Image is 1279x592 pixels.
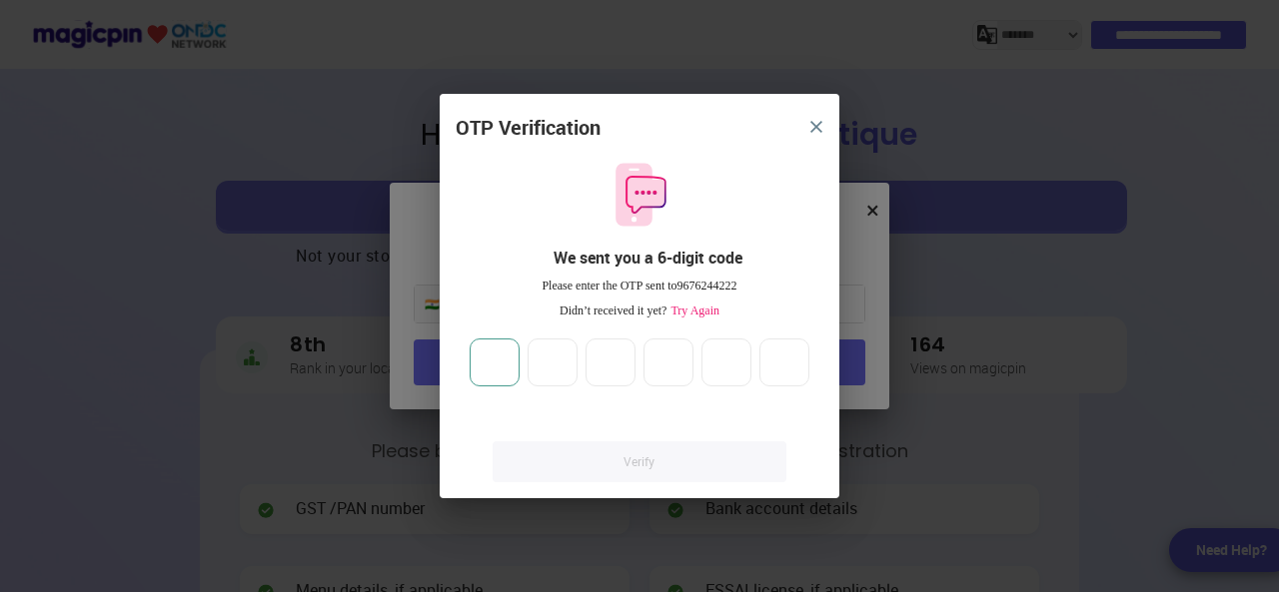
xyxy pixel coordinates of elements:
div: Please enter the OTP sent to 9676244222 [456,278,823,295]
a: Verify [493,441,786,482]
span: Try Again [666,303,719,317]
button: close [798,109,834,145]
div: Didn’t received it yet? [456,302,823,319]
img: 8zTxi7IzMsfkYqyYgBgfvSHvmzQA9juT1O3mhMgBDT8p5s20zMZ2JbefE1IEBlkXHwa7wAFxGwdILBLhkAAAAASUVORK5CYII= [810,121,822,133]
div: We sent you a 6-digit code [472,247,823,270]
div: OTP Verification [456,114,601,143]
img: otpMessageIcon.11fa9bf9.svg [606,161,673,229]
